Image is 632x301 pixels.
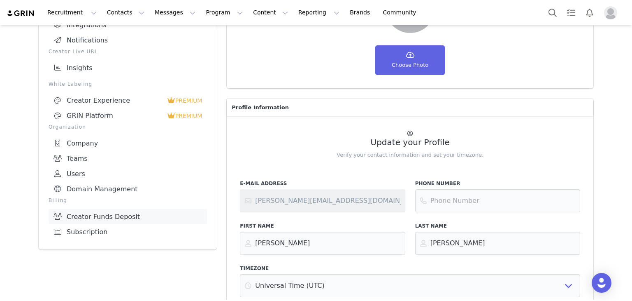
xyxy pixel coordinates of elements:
a: Brands [345,3,377,22]
div: GRIN Platform [53,112,167,120]
label: Timezone [240,265,580,272]
button: Messages [150,3,200,22]
p: Billing [49,197,207,204]
img: grin logo [7,9,35,17]
a: Creator Funds Deposit [49,209,207,224]
a: Community [378,3,425,22]
p: White Labeling [49,80,207,88]
label: Phone Number [415,180,580,187]
a: GRIN Platform PREMIUM [49,108,207,123]
label: E-Mail Address [240,180,405,187]
button: Content [248,3,293,22]
button: Notifications [581,3,599,22]
button: Search [544,3,562,22]
div: Open Intercom Messenger [592,273,611,293]
a: Tasks [562,3,580,22]
span: Profile Information [232,103,289,112]
input: Contact support or your account administrator to change your email address [240,189,405,212]
span: Choose Photo [392,61,428,69]
span: PREMIUM [175,113,202,119]
img: placeholder-profile.jpg [604,6,617,19]
button: Reporting [293,3,344,22]
a: Domain Management [49,181,207,197]
a: Users [49,166,207,181]
button: Profile [599,6,625,19]
input: First Name [240,232,405,255]
a: Company [49,136,207,151]
select: Select Timezone [240,274,580,297]
p: Creator Live URL [49,48,207,55]
input: Last Name [415,232,580,255]
label: First Name [240,222,405,230]
button: Contacts [102,3,149,22]
a: Teams [49,151,207,166]
a: Notifications [49,33,207,48]
div: Creator Experience [53,96,167,105]
p: Verify your contact information and set your timezone. [240,151,580,159]
span: PREMIUM [175,97,202,104]
button: Recruitment [42,3,102,22]
button: Program [201,3,248,22]
a: Insights [49,60,207,75]
p: Organization [49,123,207,131]
a: Subscription [49,224,207,240]
h2: Update your Profile [240,138,580,147]
input: Phone Number [415,189,580,212]
label: Last Name [415,222,580,230]
a: Creator Experience PREMIUM [49,93,207,108]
